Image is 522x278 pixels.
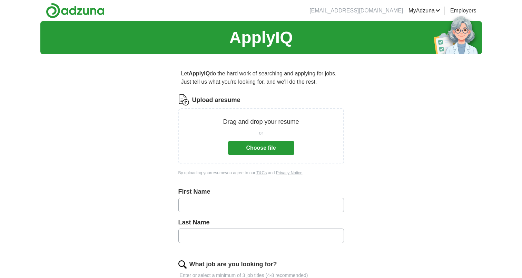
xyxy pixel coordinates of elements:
img: Adzuna logo [46,3,105,18]
a: T&Cs [256,170,267,175]
strong: ApplyIQ [189,71,210,76]
img: CV Icon [178,94,189,105]
a: Employers [450,7,476,15]
a: Privacy Notice [276,170,303,175]
label: Last Name [178,218,344,227]
label: What job are you looking for? [189,260,277,269]
div: By uploading your resume you agree to our and . [178,170,344,176]
label: First Name [178,187,344,196]
li: [EMAIL_ADDRESS][DOMAIN_NAME] [309,7,403,15]
a: MyAdzuna [408,7,440,15]
h1: ApplyIQ [229,25,293,50]
img: search.png [178,260,187,269]
p: Drag and drop your resume [223,117,299,127]
span: or [259,129,263,137]
button: Choose file [228,141,294,155]
p: Let do the hard work of searching and applying for jobs. Just tell us what you're looking for, an... [178,67,344,89]
label: Upload a resume [192,95,240,105]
